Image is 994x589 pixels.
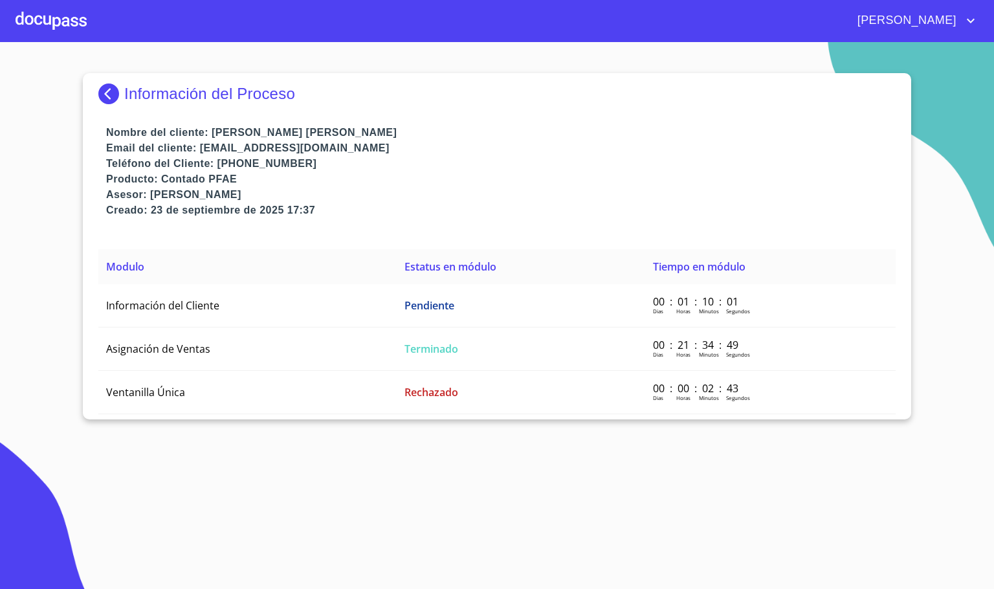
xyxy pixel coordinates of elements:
p: Minutos [699,351,719,358]
p: Horas [676,307,690,315]
p: Email del cliente: [EMAIL_ADDRESS][DOMAIN_NAME] [106,140,896,156]
p: 00 : 00 : 02 : 43 [653,381,740,395]
span: Modulo [106,260,144,274]
span: Estatus en módulo [404,260,496,274]
p: Dias [653,394,663,401]
span: Información del Cliente [106,298,219,313]
img: Docupass spot blue [98,83,124,104]
p: 00 : 21 : 34 : 49 [653,338,740,352]
p: Horas [676,394,690,401]
p: Horas [676,351,690,358]
p: Dias [653,307,663,315]
p: 00 : 01 : 10 : 01 [653,294,740,309]
p: Dias [653,351,663,358]
span: [PERSON_NAME] [848,10,963,31]
p: Minutos [699,307,719,315]
span: Asignación de Ventas [106,342,210,356]
p: Creado: 23 de septiembre de 2025 17:37 [106,203,896,218]
span: Terminado [404,342,458,356]
p: Asesor: [PERSON_NAME] [106,187,896,203]
p: Teléfono del Cliente: [PHONE_NUMBER] [106,156,896,172]
p: Segundos [726,351,750,358]
p: Segundos [726,307,750,315]
div: Información del Proceso [98,83,896,104]
span: Rechazado [404,385,458,399]
p: Segundos [726,394,750,401]
p: Producto: Contado PFAE [106,172,896,187]
p: Nombre del cliente: [PERSON_NAME] [PERSON_NAME] [106,125,896,140]
p: Información del Proceso [124,85,295,103]
span: Tiempo en módulo [653,260,745,274]
p: Minutos [699,394,719,401]
span: Ventanilla Única [106,385,185,399]
span: Pendiente [404,298,454,313]
button: account of current user [848,10,978,31]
